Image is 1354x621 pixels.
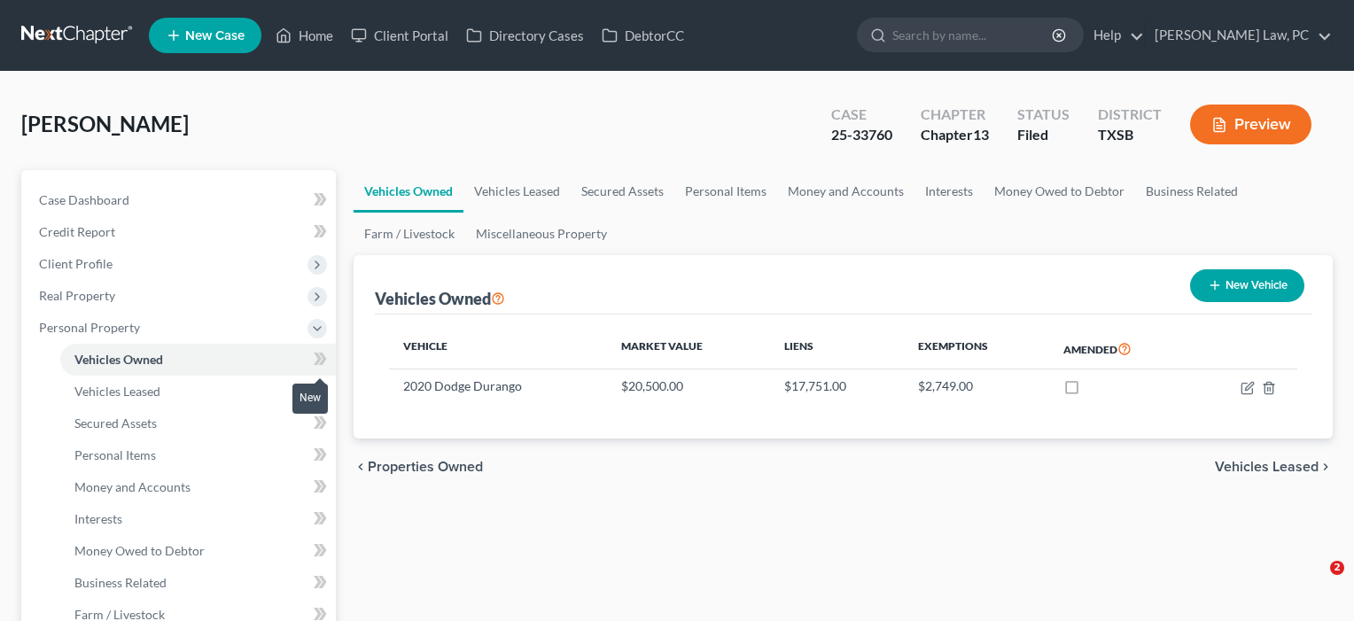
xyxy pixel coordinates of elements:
[607,369,770,403] td: $20,500.00
[185,29,245,43] span: New Case
[1085,19,1144,51] a: Help
[914,170,984,213] a: Interests
[60,439,336,471] a: Personal Items
[39,224,115,239] span: Credit Report
[60,344,336,376] a: Vehicles Owned
[571,170,674,213] a: Secured Assets
[60,567,336,599] a: Business Related
[674,170,777,213] a: Personal Items
[1146,19,1332,51] a: [PERSON_NAME] Law, PC
[25,184,336,216] a: Case Dashboard
[1098,125,1162,145] div: TXSB
[921,125,989,145] div: Chapter
[60,503,336,535] a: Interests
[74,415,157,431] span: Secured Assets
[39,192,129,207] span: Case Dashboard
[368,460,483,474] span: Properties Owned
[904,369,1049,403] td: $2,749.00
[74,352,163,367] span: Vehicles Owned
[607,329,770,369] th: Market Value
[1294,561,1336,603] iframe: Intercom live chat
[1190,105,1311,144] button: Preview
[465,213,618,255] a: Miscellaneous Property
[921,105,989,125] div: Chapter
[60,535,336,567] a: Money Owed to Debtor
[74,575,167,590] span: Business Related
[389,329,607,369] th: Vehicle
[60,471,336,503] a: Money and Accounts
[777,170,914,213] a: Money and Accounts
[457,19,593,51] a: Directory Cases
[831,125,892,145] div: 25-33760
[770,329,904,369] th: Liens
[342,19,457,51] a: Client Portal
[1135,170,1249,213] a: Business Related
[74,447,156,462] span: Personal Items
[831,105,892,125] div: Case
[74,543,205,558] span: Money Owed to Debtor
[1098,105,1162,125] div: District
[39,256,113,271] span: Client Profile
[1215,460,1319,474] span: Vehicles Leased
[39,320,140,335] span: Personal Property
[463,170,571,213] a: Vehicles Leased
[292,384,328,413] div: New
[904,329,1049,369] th: Exemptions
[74,384,160,399] span: Vehicles Leased
[1215,460,1333,474] button: Vehicles Leased chevron_right
[375,288,505,309] div: Vehicles Owned
[1017,105,1070,125] div: Status
[892,19,1054,51] input: Search by name...
[74,511,122,526] span: Interests
[389,369,607,403] td: 2020 Dodge Durango
[354,460,368,474] i: chevron_left
[1049,329,1192,369] th: Amended
[973,126,989,143] span: 13
[1017,125,1070,145] div: Filed
[60,376,336,408] a: Vehicles Leased
[1330,561,1344,575] span: 2
[60,408,336,439] a: Secured Assets
[25,216,336,248] a: Credit Report
[984,170,1135,213] a: Money Owed to Debtor
[593,19,693,51] a: DebtorCC
[39,288,115,303] span: Real Property
[354,170,463,213] a: Vehicles Owned
[74,479,191,494] span: Money and Accounts
[21,111,189,136] span: [PERSON_NAME]
[1319,460,1333,474] i: chevron_right
[354,213,465,255] a: Farm / Livestock
[267,19,342,51] a: Home
[770,369,904,403] td: $17,751.00
[354,460,483,474] button: chevron_left Properties Owned
[1190,269,1304,302] button: New Vehicle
